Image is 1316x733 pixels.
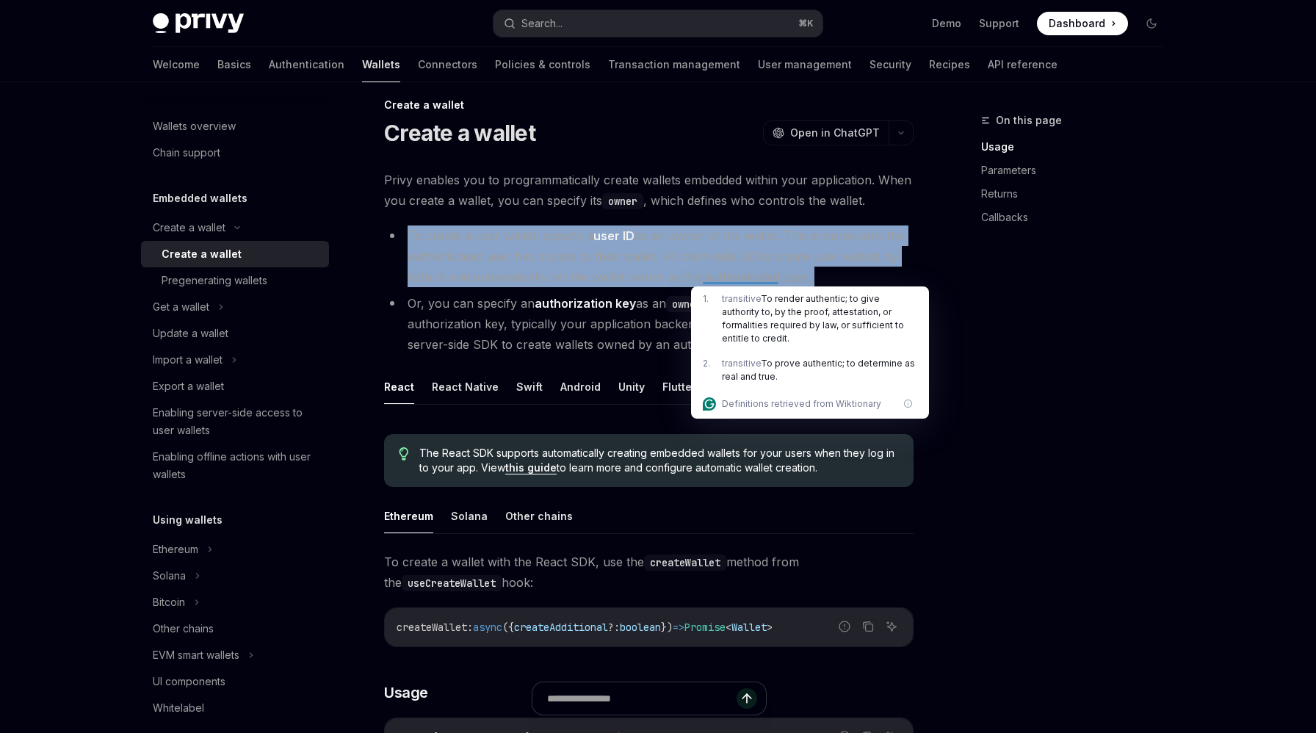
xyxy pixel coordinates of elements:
[384,170,914,211] span: Privy enables you to programmatically create wallets embedded within your application. When you c...
[419,446,899,475] span: The React SDK supports automatically creating embedded wallets for your users when they log in to...
[547,682,737,715] input: Ask a question...
[996,112,1062,129] span: On this page
[153,448,320,483] div: Enabling offline actions with user wallets
[602,193,643,209] code: owner
[737,688,757,709] button: Send message
[153,13,244,34] img: dark logo
[153,47,200,82] a: Welcome
[217,47,251,82] a: Basics
[153,673,225,690] div: UI components
[141,113,329,140] a: Wallets overview
[684,621,726,634] span: Promise
[495,47,590,82] a: Policies & controls
[493,10,822,37] button: Search...⌘K
[673,621,684,634] span: =>
[384,98,914,112] div: Create a wallet
[560,369,601,404] button: Android
[153,593,185,611] div: Bitcoin
[141,140,329,166] a: Chain support
[473,621,502,634] span: async
[141,267,329,294] a: Pregenerating wallets
[141,444,329,488] a: Enabling offline actions with user wallets
[516,369,543,404] button: Swift
[767,621,773,634] span: >
[153,189,247,207] h5: Embedded wallets
[661,621,673,634] span: })
[858,617,878,636] button: Copy the contents from the code block
[979,16,1019,31] a: Support
[153,511,223,529] h5: Using wallets
[988,47,1057,82] a: API reference
[981,206,1175,229] a: Callbacks
[535,296,636,311] strong: authorization key
[141,373,329,400] a: Export a wallet
[726,621,731,634] span: <
[384,293,914,355] li: Or, you can specify an as an on a wallet. The holder of the authorization key, typically your app...
[869,47,911,82] a: Security
[1037,12,1128,35] a: Dashboard
[798,18,814,29] span: ⌘ K
[141,668,329,695] a: UI components
[608,621,620,634] span: ?:
[153,646,239,664] div: EVM smart wallets
[521,15,563,32] div: Search...
[384,499,433,533] button: Ethereum
[153,567,186,585] div: Solana
[758,47,852,82] a: User management
[162,272,267,289] div: Pregenerating wallets
[505,461,557,474] a: this guide
[153,620,214,638] div: Other chains
[384,552,914,593] span: To create a wallet with the React SDK, use the method from the hook:
[141,294,329,320] button: Get a wallet
[153,219,225,236] div: Create a wallet
[981,182,1175,206] a: Returns
[141,536,329,563] button: Ethereum
[153,325,228,342] div: Update a wallet
[402,575,502,591] code: useCreateWallet
[153,541,198,558] div: Ethereum
[620,621,661,634] span: boolean
[981,135,1175,159] a: Usage
[666,296,707,312] code: owner
[153,699,204,717] div: Whitelabel
[731,621,767,634] span: Wallet
[399,447,409,461] svg: Tip
[397,621,467,634] span: createWallet
[141,347,329,373] button: Import a wallet
[141,589,329,615] button: Bitcoin
[153,351,223,369] div: Import a wallet
[451,499,488,533] button: Solana
[141,214,329,241] button: Create a wallet
[162,245,242,263] div: Create a wallet
[153,378,224,395] div: Export a wallet
[153,144,220,162] div: Chain support
[384,120,535,146] h1: Create a wallet
[662,369,696,404] button: Flutter
[141,241,329,267] a: Create a wallet
[467,621,473,634] span: :
[505,499,573,533] button: Other chains
[141,400,329,444] a: Enabling server-side access to user wallets
[141,563,329,589] button: Solana
[141,320,329,347] a: Update a wallet
[644,555,726,571] code: createWallet
[362,47,400,82] a: Wallets
[502,621,514,634] span: ({
[981,159,1175,182] a: Parameters
[153,298,209,316] div: Get a wallet
[269,47,344,82] a: Authentication
[763,120,889,145] button: Open in ChatGPT
[418,47,477,82] a: Connectors
[384,225,914,287] li: To create a user wallet, specify a as an owner of the wallet. This ensures only the authenticated...
[1140,12,1163,35] button: Toggle dark mode
[384,369,414,404] button: React
[514,621,608,634] span: createAdditional
[432,369,499,404] button: React Native
[929,47,970,82] a: Recipes
[141,615,329,642] a: Other chains
[790,126,880,140] span: Open in ChatGPT
[618,369,645,404] button: Unity
[593,228,634,243] strong: user ID
[1049,16,1105,31] span: Dashboard
[153,404,320,439] div: Enabling server-side access to user wallets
